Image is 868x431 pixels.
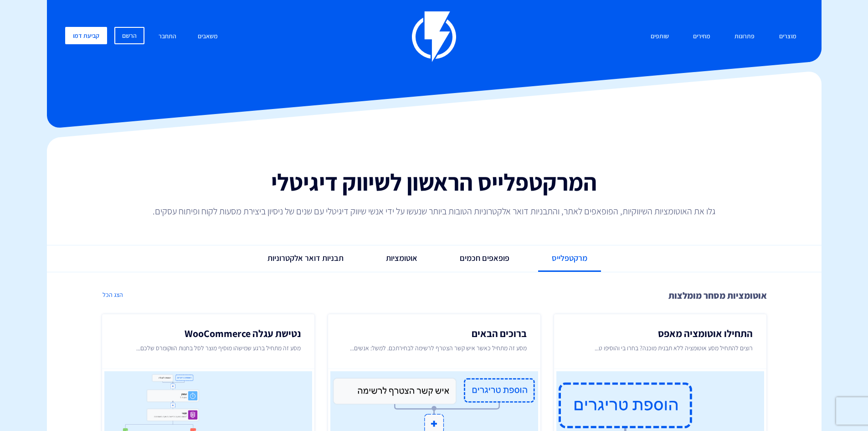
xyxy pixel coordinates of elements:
[644,27,676,47] a: שותפים
[686,27,717,47] a: מחירים
[538,245,601,272] a: מרקטפלייס
[728,27,761,47] a: פתרונות
[342,328,527,339] h2: ברוכים הבאים
[342,343,527,362] p: מסע זה מתחיל כאשר איש קשר הצטרף לרשימה לבחירתכם. למשל: אנשים...
[568,328,753,339] h2: התחילו אוטומציה מאפס
[568,343,753,362] p: רוצים להתחיל מסע אוטומציה ללא תבנית מוכנה? בחרו בי והוסיפו ט...
[254,245,357,271] a: תבניות דואר אלקטרוניות
[772,27,803,47] a: מוצרים
[446,245,523,271] a: פופאפים חכמים
[116,343,301,362] p: מסע זה מתחיל ברגע שמישהו מוסיף מוצר לסל בחנות הווקומרס שלכם...
[152,27,183,47] a: התחבר
[114,27,144,44] a: הרשם
[372,245,431,271] a: אוטומציות
[116,328,301,339] h2: נטישת עגלה WooCommerce
[65,27,107,44] a: קביעת דמו
[102,291,124,299] a: הצג הכל
[56,169,812,195] h1: המרקטפלייס הראשון לשיווק דיגיטלי
[102,291,767,301] h3: אוטומציות מסחר מומלצות
[191,27,225,47] a: משאבים
[132,205,737,218] p: גלו את האוטומציות השיווקיות, הפופאפים לאתר, והתבניות דואר אלקטרוניות הטובות ביותר שנעשו על ידי אנ...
